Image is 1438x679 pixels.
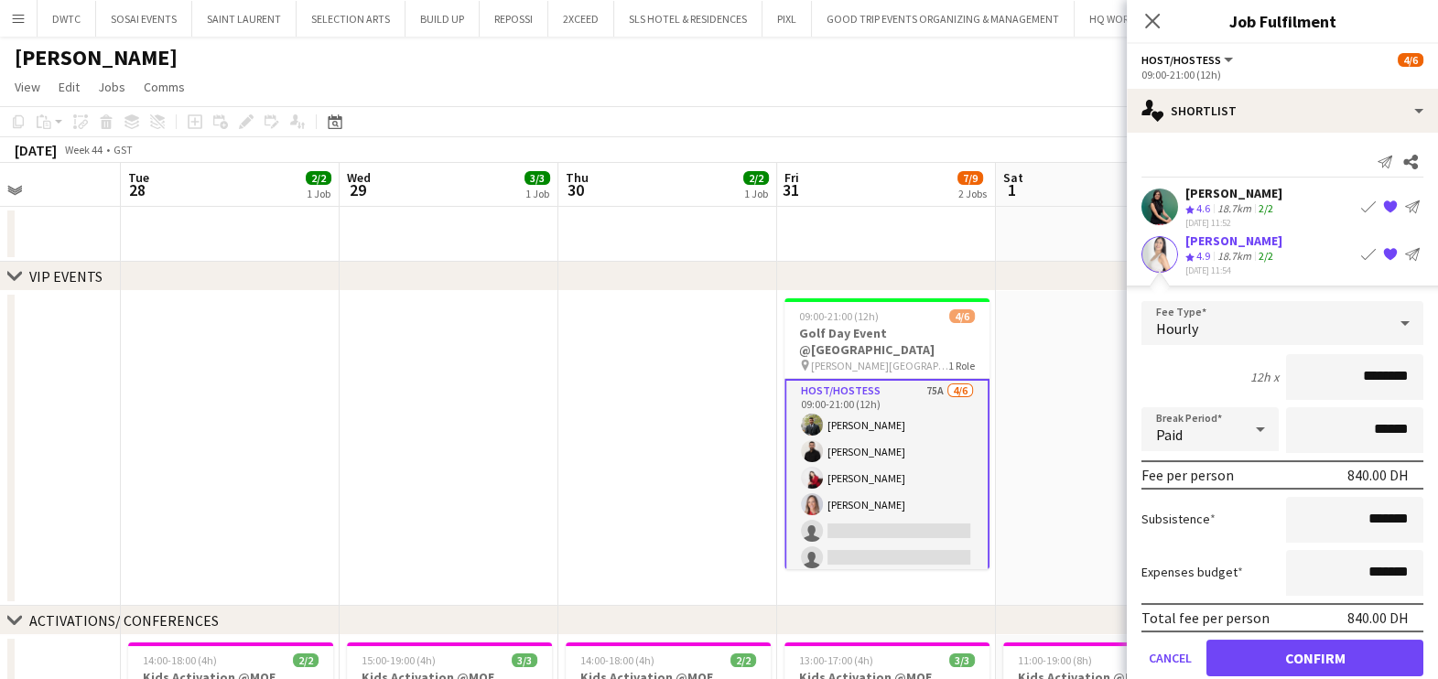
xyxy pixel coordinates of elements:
span: Hourly [1156,318,1198,337]
div: [DATE] [15,141,57,159]
h3: Golf Day Event @[GEOGRAPHIC_DATA] [784,325,989,358]
span: Fri [784,169,799,186]
div: 2 Jobs [958,187,987,200]
span: 15:00-19:00 (4h) [362,653,436,667]
span: 09:00-21:00 (12h) [799,309,879,323]
span: 3/3 [949,653,975,667]
div: 1 Job [307,187,330,200]
span: 2/2 [293,653,319,667]
span: Sat [1003,169,1023,186]
span: 4.6 [1196,201,1210,215]
span: Paid [1156,425,1183,443]
h3: Job Fulfilment [1127,9,1438,33]
div: VIP EVENTS [29,267,103,286]
span: 7/9 [957,171,983,185]
button: 2XCEED [548,1,614,37]
app-card-role: Host/Hostess75A4/609:00-21:00 (12h)[PERSON_NAME][PERSON_NAME][PERSON_NAME][PERSON_NAME] [784,379,989,577]
span: 31 [782,179,799,200]
span: 14:00-18:00 (4h) [143,653,217,667]
span: Edit [59,79,80,95]
span: 4/6 [949,309,975,323]
button: Cancel [1141,639,1199,675]
div: 1 Job [744,187,768,200]
button: SELECTION ARTS [297,1,405,37]
div: Fee per person [1141,465,1234,483]
span: 30 [563,179,589,200]
span: 3/3 [512,653,537,667]
button: Confirm [1206,639,1423,675]
span: 1 Role [948,359,975,372]
span: View [15,79,40,95]
span: Thu [566,169,589,186]
button: SLS HOTEL & RESIDENCES [614,1,762,37]
span: Wed [347,169,371,186]
span: 2/2 [743,171,769,185]
label: Subsistence [1141,511,1216,527]
div: GST [114,143,133,156]
label: Expenses budget [1141,564,1243,580]
a: View [7,75,48,99]
span: 11:00-19:00 (8h) [1018,653,1092,667]
span: 2/2 [730,653,756,667]
button: HQ WORLDWIDE SHOWS [1075,1,1217,37]
span: 28 [125,179,149,200]
div: [PERSON_NAME] [1185,185,1282,201]
button: PIXL [762,1,812,37]
span: 4/6 [1398,53,1423,67]
div: 12h x [1250,368,1279,384]
span: 14:00-18:00 (4h) [580,653,654,667]
span: Host/Hostess [1141,53,1221,67]
span: Comms [144,79,185,95]
button: DWTC [38,1,96,37]
a: Comms [136,75,192,99]
div: 840.00 DH [1347,608,1409,626]
div: 09:00-21:00 (12h) [1141,68,1423,81]
span: 2/2 [306,171,331,185]
button: SOSAI EVENTS [96,1,192,37]
button: Host/Hostess [1141,53,1236,67]
span: Tue [128,169,149,186]
div: ACTIVATIONS/ CONFERENCES [29,611,219,630]
div: [DATE] 11:52 [1185,217,1282,229]
div: Total fee per person [1141,608,1270,626]
span: [PERSON_NAME][GEOGRAPHIC_DATA] [811,359,948,372]
div: 18.7km [1214,201,1255,217]
span: 13:00-17:00 (4h) [799,653,873,667]
div: 1 Job [525,187,549,200]
div: 840.00 DH [1347,465,1409,483]
span: Week 44 [60,143,106,156]
button: BUILD UP [405,1,480,37]
app-skills-label: 2/2 [1259,201,1273,215]
button: GOOD TRIP EVENTS ORGANIZING & MANAGEMENT [812,1,1075,37]
span: 1 [1000,179,1023,200]
a: Jobs [91,75,133,99]
app-job-card: 09:00-21:00 (12h)4/6Golf Day Event @[GEOGRAPHIC_DATA] [PERSON_NAME][GEOGRAPHIC_DATA]1 RoleHost/Ho... [784,298,989,569]
span: Jobs [98,79,125,95]
button: SAINT LAURENT [192,1,297,37]
div: Shortlist [1127,89,1438,133]
a: Edit [51,75,87,99]
app-skills-label: 2/2 [1259,249,1273,263]
span: 3/3 [524,171,550,185]
div: [PERSON_NAME] [1185,232,1282,249]
h1: [PERSON_NAME] [15,44,178,71]
span: 29 [344,179,371,200]
button: REPOSSI [480,1,548,37]
div: 18.7km [1214,249,1255,264]
span: 4.9 [1196,249,1210,263]
div: [DATE] 11:54 [1185,264,1282,275]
